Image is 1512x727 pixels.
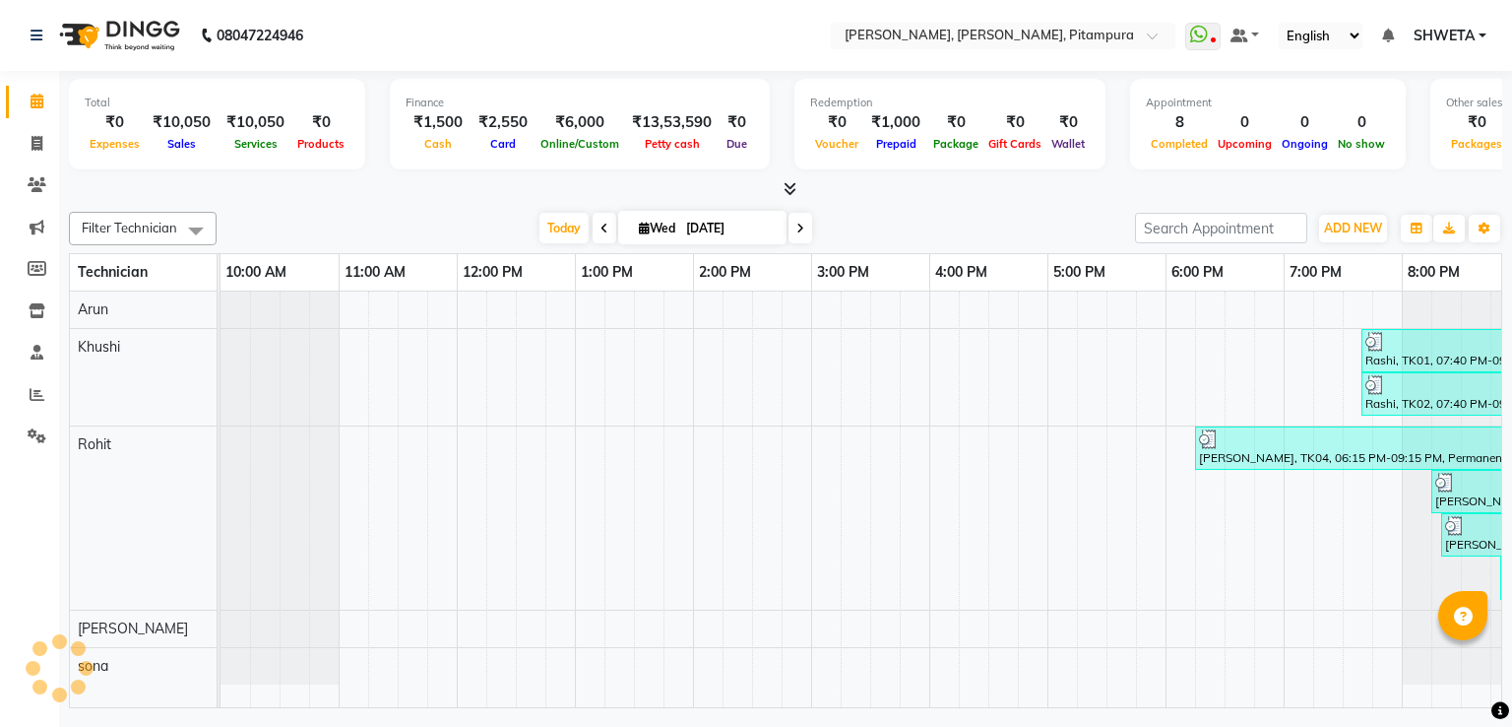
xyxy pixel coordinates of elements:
[1046,111,1090,134] div: ₹0
[1324,221,1382,235] span: ADD NEW
[217,8,303,63] b: 08047224946
[292,137,349,151] span: Products
[162,137,201,151] span: Sales
[1403,258,1465,287] a: 8:00 PM
[871,137,921,151] span: Prepaid
[930,258,992,287] a: 4:00 PM
[640,137,705,151] span: Petty cash
[1213,111,1277,134] div: 0
[1277,137,1333,151] span: Ongoing
[406,95,754,111] div: Finance
[292,111,349,134] div: ₹0
[812,258,874,287] a: 3:00 PM
[1414,26,1475,46] span: SHWETA
[1333,111,1390,134] div: 0
[1433,473,1511,510] div: [PERSON_NAME], TK03, 08:15 PM-09:15 PM, Permanent Nail Paint - Solid Color (Hand)
[85,95,349,111] div: Total
[1146,137,1213,151] span: Completed
[810,95,1090,111] div: Redemption
[78,657,108,675] span: sona
[539,213,589,243] span: Today
[1363,375,1511,413] div: Rashi, TK02, 07:40 PM-09:10 PM, Eyelash Refil - Hybrid
[1166,258,1228,287] a: 6:00 PM
[928,111,983,134] div: ₹0
[1146,95,1390,111] div: Appointment
[810,111,863,134] div: ₹0
[694,258,756,287] a: 2:00 PM
[82,220,177,235] span: Filter Technician
[983,137,1046,151] span: Gift Cards
[1443,516,1511,554] div: [PERSON_NAME], TK06, 08:20 PM-09:20 PM, Permanent Nail Paint - Solid Color (Hand)
[145,111,219,134] div: ₹10,050
[680,214,779,243] input: 2025-09-03
[1135,213,1307,243] input: Search Appointment
[1046,137,1090,151] span: Wallet
[78,620,188,637] span: [PERSON_NAME]
[419,137,457,151] span: Cash
[928,137,983,151] span: Package
[485,137,521,151] span: Card
[983,111,1046,134] div: ₹0
[624,111,720,134] div: ₹13,53,590
[720,111,754,134] div: ₹0
[722,137,752,151] span: Due
[576,258,638,287] a: 1:00 PM
[1319,215,1387,242] button: ADD NEW
[219,111,292,134] div: ₹10,050
[535,111,624,134] div: ₹6,000
[340,258,410,287] a: 11:00 AM
[810,137,863,151] span: Voucher
[1333,137,1390,151] span: No show
[406,111,471,134] div: ₹1,500
[78,263,148,281] span: Technician
[1213,137,1277,151] span: Upcoming
[1197,430,1511,467] div: [PERSON_NAME], TK04, 06:15 PM-09:15 PM, Permanent Nail Paint - French (Hand),Nail Art - French Co...
[1048,258,1110,287] a: 5:00 PM
[229,137,283,151] span: Services
[78,338,120,356] span: Khushi
[78,300,108,318] span: Arun
[85,111,145,134] div: ₹0
[458,258,528,287] a: 12:00 PM
[1363,332,1511,369] div: Rashi, TK01, 07:40 PM-09:10 PM, Eyelash Refil - Hybrid
[50,8,185,63] img: logo
[85,137,145,151] span: Expenses
[1277,111,1333,134] div: 0
[78,435,111,453] span: Rohit
[634,221,680,235] span: Wed
[863,111,928,134] div: ₹1,000
[471,111,535,134] div: ₹2,550
[1446,111,1507,134] div: ₹0
[1146,111,1213,134] div: 8
[1285,258,1347,287] a: 7:00 PM
[220,258,291,287] a: 10:00 AM
[1446,137,1507,151] span: Packages
[535,137,624,151] span: Online/Custom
